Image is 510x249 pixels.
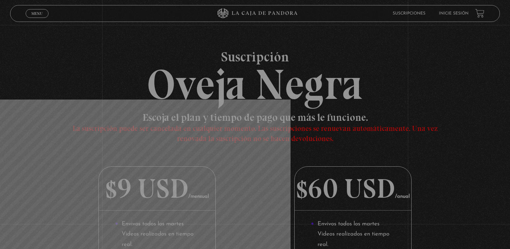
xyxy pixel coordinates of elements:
p: $9 USD [99,167,216,211]
h3: Escoja el plan y tiempo de pago que más le funcione. [59,112,451,143]
a: Inicie sesión [439,11,469,16]
span: La suscripción puede ser cancelada en cualquier momento. Las suscripciones se renuevan automática... [72,124,438,143]
span: Menu [31,11,42,16]
span: Cerrar [29,17,45,22]
span: /anual [395,194,410,199]
p: $60 USD [295,167,412,211]
span: Suscripción [10,50,500,63]
a: Suscripciones [393,11,425,16]
a: View your shopping cart [475,9,484,18]
span: /mensual [188,194,209,199]
h2: Oveja Negra [10,50,500,106]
